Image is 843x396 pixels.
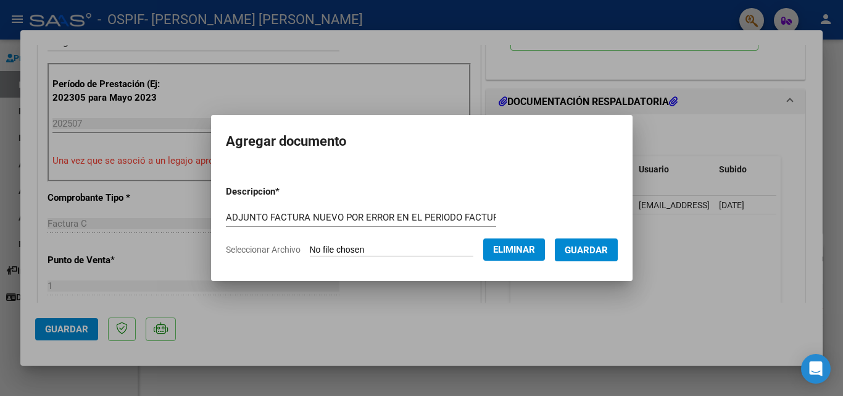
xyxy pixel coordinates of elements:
[493,244,535,255] span: Eliminar
[801,354,831,384] div: Open Intercom Messenger
[226,185,344,199] p: Descripcion
[555,238,618,261] button: Guardar
[226,245,301,255] span: Seleccionar Archivo
[226,130,618,153] h2: Agregar documento
[565,245,608,256] span: Guardar
[483,238,545,261] button: Eliminar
